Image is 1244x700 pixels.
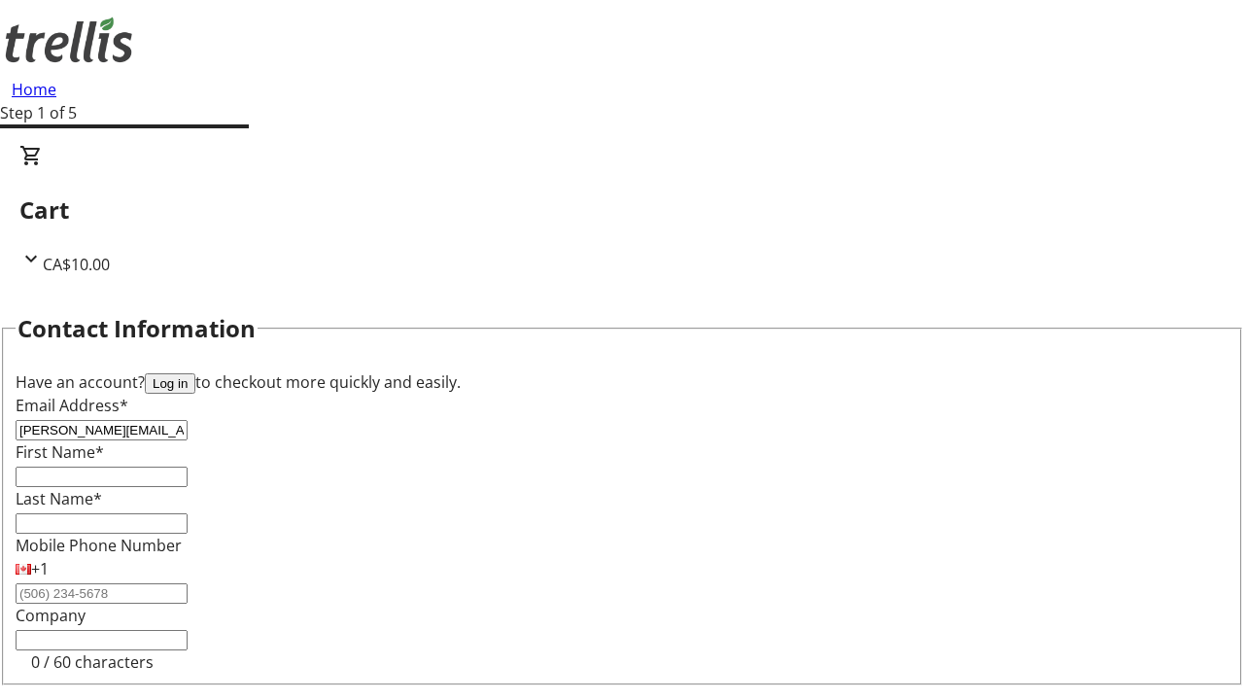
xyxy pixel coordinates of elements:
[31,651,154,673] tr-character-limit: 0 / 60 characters
[19,144,1225,276] div: CartCA$10.00
[16,370,1228,394] div: Have an account? to checkout more quickly and easily.
[16,395,128,416] label: Email Address*
[16,605,86,626] label: Company
[43,254,110,275] span: CA$10.00
[16,441,104,463] label: First Name*
[19,192,1225,227] h2: Cart
[16,535,182,556] label: Mobile Phone Number
[17,311,256,346] h2: Contact Information
[16,583,188,604] input: (506) 234-5678
[145,373,195,394] button: Log in
[16,488,102,509] label: Last Name*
